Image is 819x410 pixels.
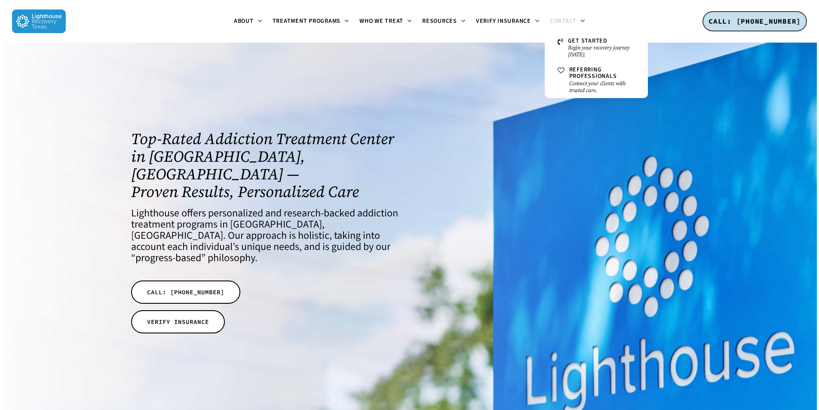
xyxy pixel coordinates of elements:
span: CALL: [PHONE_NUMBER] [147,288,224,296]
a: Get StartedBegin your recovery journey [DATE]. [553,34,639,62]
a: About [229,18,267,25]
a: VERIFY INSURANCE [131,310,225,333]
a: progress-based [135,250,201,265]
a: Verify Insurance [471,18,545,25]
span: Contact [550,17,577,25]
span: Referring Professionals [569,65,617,80]
small: Begin your recovery journey [DATE]. [568,44,635,58]
span: Who We Treat [359,17,403,25]
span: About [234,17,254,25]
h4: Lighthouse offers personalized and research-backed addiction treatment programs in [GEOGRAPHIC_DA... [131,208,398,264]
a: Resources [417,18,471,25]
span: VERIFY INSURANCE [147,318,209,326]
span: Resources [422,17,457,25]
a: CALL: [PHONE_NUMBER] [702,11,807,32]
small: Connect your clients with trusted care. [569,80,635,94]
a: Who We Treat [354,18,417,25]
h1: Top-Rated Addiction Treatment Center in [GEOGRAPHIC_DATA], [GEOGRAPHIC_DATA] — Proven Results, Pe... [131,130,398,200]
span: Treatment Programs [273,17,341,25]
img: Lighthouse Recovery Texas [12,9,66,33]
span: Verify Insurance [476,17,531,25]
span: CALL: [PHONE_NUMBER] [709,17,801,25]
a: Contact [545,18,590,25]
a: Referring ProfessionalsConnect your clients with trusted care. [553,62,639,98]
a: Treatment Programs [267,18,355,25]
span: Get Started [568,37,607,45]
a: CALL: [PHONE_NUMBER] [131,281,240,304]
